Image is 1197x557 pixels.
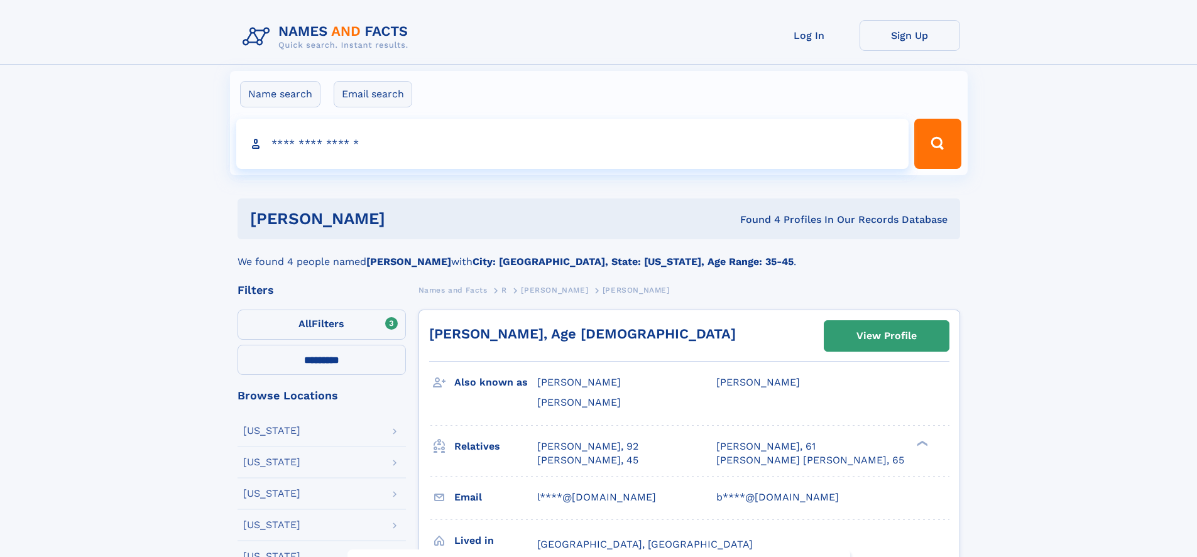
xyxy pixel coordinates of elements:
div: Filters [238,284,406,296]
h1: [PERSON_NAME] [250,211,563,227]
span: R [501,286,507,295]
a: [PERSON_NAME], Age [DEMOGRAPHIC_DATA] [429,326,736,342]
label: Email search [334,81,412,107]
span: [PERSON_NAME] [716,376,800,388]
b: City: [GEOGRAPHIC_DATA], State: [US_STATE], Age Range: 35-45 [473,256,794,268]
a: Names and Facts [418,282,488,298]
h3: Also known as [454,372,537,393]
button: Search Button [914,119,961,169]
a: View Profile [824,321,949,351]
input: search input [236,119,909,169]
div: Found 4 Profiles In Our Records Database [562,213,948,227]
span: [PERSON_NAME] [603,286,670,295]
div: ❯ [914,439,929,447]
img: Logo Names and Facts [238,20,418,54]
span: [PERSON_NAME] [537,396,621,408]
span: [PERSON_NAME] [537,376,621,388]
h3: Email [454,487,537,508]
span: [GEOGRAPHIC_DATA], [GEOGRAPHIC_DATA] [537,538,753,550]
div: View Profile [856,322,917,350]
a: Log In [759,20,860,51]
a: [PERSON_NAME], 45 [537,453,638,467]
div: [US_STATE] [243,520,300,530]
h3: Lived in [454,530,537,551]
a: [PERSON_NAME] [PERSON_NAME], 65 [716,453,904,467]
div: We found 4 people named with . [238,239,960,269]
a: [PERSON_NAME], 61 [716,440,816,453]
a: R [501,282,507,298]
b: [PERSON_NAME] [366,256,451,268]
a: [PERSON_NAME], 92 [537,440,638,453]
div: [US_STATE] [243,426,300,436]
label: Filters [238,310,406,340]
a: [PERSON_NAME] [521,282,588,298]
div: Browse Locations [238,390,406,401]
h3: Relatives [454,436,537,457]
span: All [298,318,312,330]
a: Sign Up [860,20,960,51]
span: [PERSON_NAME] [521,286,588,295]
div: [US_STATE] [243,489,300,499]
label: Name search [240,81,320,107]
div: [US_STATE] [243,457,300,467]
